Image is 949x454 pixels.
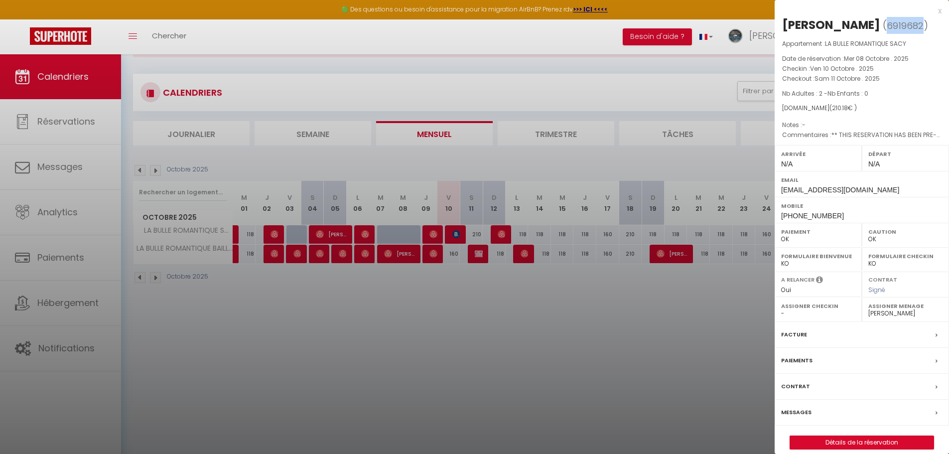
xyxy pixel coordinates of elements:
button: Détails de la réservation [790,436,934,450]
label: Départ [868,149,943,159]
p: Appartement : [782,39,942,49]
label: Arrivée [781,149,855,159]
span: 210.18 [832,104,848,112]
span: N/A [781,160,793,168]
span: Sam 11 Octobre . 2025 [814,74,880,83]
label: Formulaire Bienvenue [781,251,855,261]
label: Paiement [781,227,855,237]
label: A relancer [781,276,814,284]
label: Assigner Checkin [781,301,855,311]
span: LA BULLE ROMANTIQUE SACY [825,39,906,48]
label: Formulaire Checkin [868,251,943,261]
div: x [775,5,942,17]
span: ( € ) [829,104,857,112]
p: Commentaires : [782,130,942,140]
label: Contrat [868,276,897,282]
span: N/A [868,160,880,168]
span: Signé [868,286,885,294]
label: Contrat [781,381,810,392]
p: Date de réservation : [782,54,942,64]
p: Checkin : [782,64,942,74]
label: Paiements [781,355,813,366]
label: Email [781,175,943,185]
span: [PHONE_NUMBER] [781,212,844,220]
a: Détails de la réservation [790,436,934,449]
label: Assigner Menage [868,301,943,311]
p: Checkout : [782,74,942,84]
label: Mobile [781,201,943,211]
span: ( ) [883,18,928,32]
span: Ven 10 Octobre . 2025 [810,64,874,73]
span: [EMAIL_ADDRESS][DOMAIN_NAME] [781,186,899,194]
span: 6919682 [887,19,924,32]
label: Caution [868,227,943,237]
span: Mer 08 Octobre . 2025 [844,54,909,63]
span: Nb Enfants : 0 [827,89,868,98]
p: Notes : [782,120,942,130]
i: Sélectionner OUI si vous souhaiter envoyer les séquences de messages post-checkout [816,276,823,287]
span: - [802,121,806,129]
div: [DOMAIN_NAME] [782,104,942,113]
div: [PERSON_NAME] [782,17,880,33]
label: Facture [781,329,807,340]
label: Messages [781,407,812,418]
span: Nb Adultes : 2 - [782,89,868,98]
